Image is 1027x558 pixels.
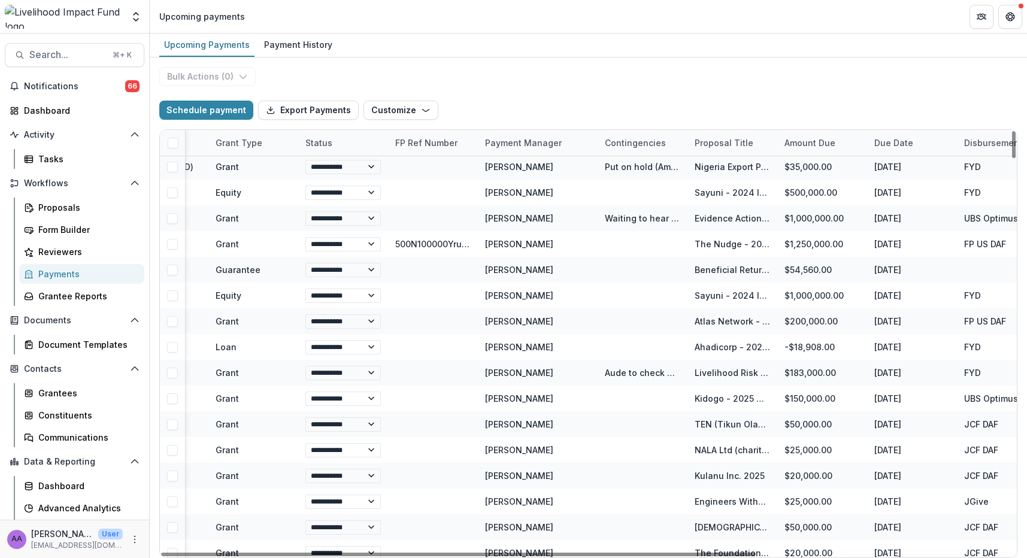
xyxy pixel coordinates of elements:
p: [PERSON_NAME] [31,527,93,540]
div: Nigeria Export Promotion Council - 2025 GTKY [695,160,770,173]
div: Livelihood Risk Pool Contribution 2024-27 [695,366,770,379]
div: $1,250,000.00 [777,231,867,257]
div: FP Ref Number [388,137,465,149]
div: [PERSON_NAME] [485,469,553,482]
div: Evidence Action - 2023-26 Grant - Safe Water Initiative [GEOGRAPHIC_DATA] [695,212,770,225]
div: Upcoming Payments [159,36,255,53]
div: [PERSON_NAME] [485,315,553,327]
div: Grant Type [208,130,298,156]
div: [DEMOGRAPHIC_DATA] World Watch 2025 [695,521,770,533]
p: User [98,529,123,539]
div: [DATE] [867,231,957,257]
div: JCF DAF [964,444,998,456]
div: $54,560.00 [777,257,867,283]
div: UBS Optimus [964,392,1018,405]
nav: breadcrumb [154,8,250,25]
div: FP US DAF [964,238,1006,250]
div: [DATE] [867,334,957,360]
div: Sayuni - 2024 Investment [695,289,770,302]
div: $25,000.00 [777,489,867,514]
div: [PERSON_NAME] [485,289,553,302]
div: Due Date [867,137,920,149]
div: Waiting to hear back from UBS [605,212,680,225]
div: FP US DAF [964,315,1006,327]
a: Advanced Analytics [19,498,144,518]
a: Dashboard [5,101,144,120]
div: Beneficial Returns - 2025 Loan Loss Guarantee [695,263,770,276]
div: [DATE] [867,283,957,308]
p: [EMAIL_ADDRESS][DOMAIN_NAME] [31,540,123,551]
div: Intl NGO (no ED) [126,160,193,173]
div: Proposal Title [687,130,777,156]
button: Get Help [998,5,1022,29]
div: Put on hold (Amolo) [605,160,680,173]
div: Proposals [38,201,135,214]
div: NALA Ltd (charitable company) 2025 [695,444,770,456]
button: Notifications66 [5,77,144,96]
div: FP Ref Number [388,130,478,156]
div: $1,000,000.00 [777,205,867,231]
span: Search... [29,49,105,60]
div: Grant [216,418,239,430]
div: Advanced Analytics [38,502,135,514]
span: 66 [125,80,140,92]
div: Contingencies [598,130,687,156]
div: Grant [216,521,239,533]
button: Customize [363,101,438,120]
div: TEN (Tikun Olam Empowerment Network) 2025 [695,418,770,430]
div: Engineers Without Borders [GEOGRAPHIC_DATA]-2025 [695,495,770,508]
div: $500,000.00 [777,180,867,205]
div: Proposal Title [687,137,761,149]
button: Open Data & Reporting [5,452,144,471]
span: Activity [24,130,125,140]
div: Payment Manager [478,130,598,156]
div: [PERSON_NAME] [485,418,553,430]
button: Schedule payment [159,101,253,120]
div: FYD [964,366,981,379]
div: Guarantee [216,263,260,276]
div: Grant [216,495,239,508]
div: -$18,908.00 [777,334,867,360]
div: Ahadicorp - 2024 Loan [695,341,770,353]
button: Search... [5,43,144,67]
div: Payment Manager [478,137,569,149]
div: Grantees [38,387,135,399]
a: Communications [19,427,144,447]
button: Partners [970,5,993,29]
a: Payment History [259,34,337,57]
div: [PERSON_NAME] [485,392,553,405]
div: Status [298,130,388,156]
div: Atlas Network - 2025-27 Grant [695,315,770,327]
div: $1,000,000.00 [777,283,867,308]
div: Dashboard [24,104,135,117]
div: Equity [216,186,241,199]
a: Dashboard [19,476,144,496]
button: Open Documents [5,311,144,330]
div: $25,000.00 [777,437,867,463]
div: Document Templates [38,338,135,351]
div: The Nudge - 2024-26 Grant [695,238,770,250]
div: [DATE] [867,463,957,489]
div: Aude Anquetil [11,535,22,543]
div: Aude to check with Muthoni / Peige when next [PERSON_NAME] will join [605,366,680,379]
button: More [128,532,142,547]
div: [DATE] [867,489,957,514]
div: $50,000.00 [777,514,867,540]
div: Upcoming payments [159,10,245,23]
span: Notifications [24,81,125,92]
img: Livelihood Impact Fund logo [5,5,123,29]
div: [PERSON_NAME] [485,186,553,199]
button: Open entity switcher [128,5,144,29]
div: [DATE] [867,180,957,205]
a: Payments [19,264,144,284]
div: Grant [216,444,239,456]
span: Documents [24,316,125,326]
div: FYD [964,186,981,199]
div: $20,000.00 [777,463,867,489]
div: [PERSON_NAME] [485,263,553,276]
div: Loan [216,341,237,353]
a: Proposals [19,198,144,217]
a: Constituents [19,405,144,425]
